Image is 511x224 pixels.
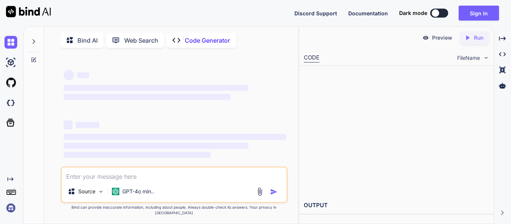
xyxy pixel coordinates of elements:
[4,76,17,89] img: githubLight
[474,34,483,42] p: Run
[64,120,73,129] span: ‌
[64,152,211,158] span: ‌
[78,188,95,195] p: Source
[255,187,264,196] img: attachment
[4,202,17,214] img: signin
[457,54,480,62] span: FileName
[64,70,74,80] span: ‌
[294,9,337,17] button: Discord Support
[4,96,17,109] img: darkCloudIdeIcon
[6,6,51,17] img: Bind AI
[112,188,119,195] img: GPT-4o mini
[61,205,288,216] p: Bind can provide inaccurate information, including about people. Always double-check its answers....
[64,85,248,91] span: ‌
[459,6,499,21] button: Sign in
[270,188,278,196] img: icon
[77,72,89,78] span: ‌
[422,34,429,41] img: preview
[294,10,337,16] span: Discord Support
[432,34,452,42] p: Preview
[304,53,319,62] div: CODE
[483,55,489,61] img: chevron down
[348,10,388,16] span: Documentation
[98,188,104,195] img: Pick Models
[76,122,100,128] span: ‌
[185,36,230,45] p: Code Generator
[4,56,17,69] img: ai-studio
[348,9,388,17] button: Documentation
[77,36,98,45] p: Bind AI
[4,36,17,49] img: chat
[64,134,286,140] span: ‌
[122,188,154,195] p: GPT-4o min..
[299,197,494,214] h2: OUTPUT
[64,94,230,100] span: ‌
[64,143,248,149] span: ‌
[124,36,158,45] p: Web Search
[399,9,427,17] span: Dark mode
